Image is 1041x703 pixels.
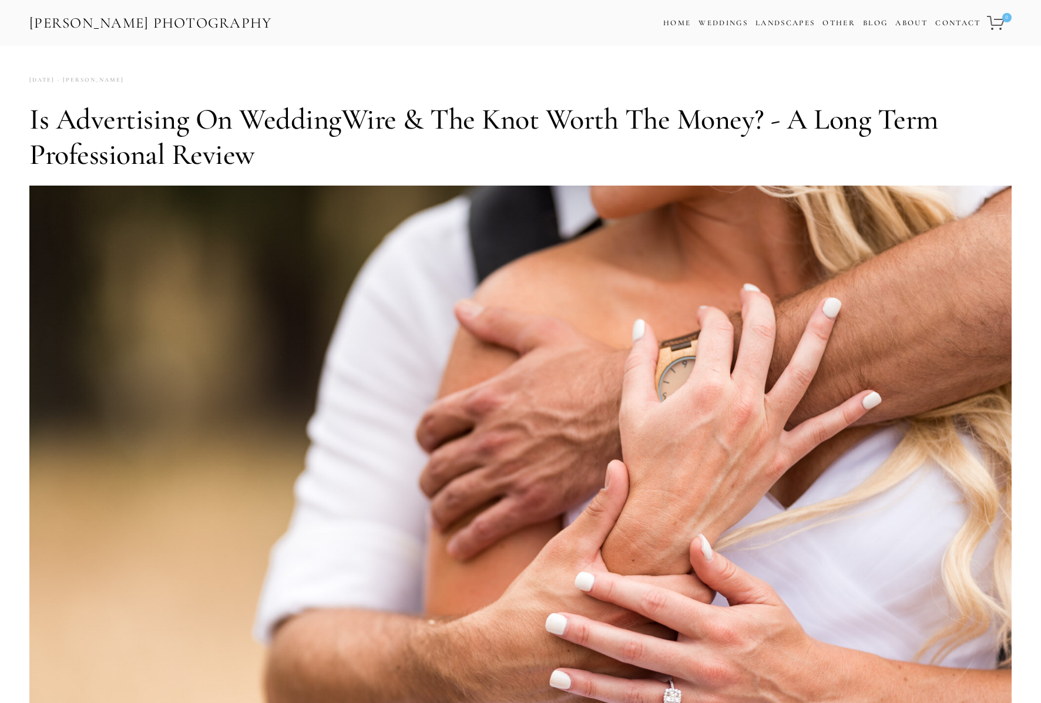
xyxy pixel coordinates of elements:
a: Other [822,18,855,28]
a: Home [663,15,691,32]
span: 0 [1002,13,1012,22]
a: [PERSON_NAME] [55,72,124,88]
time: [DATE] [29,72,55,88]
a: 0 items in cart [985,9,1013,37]
a: Blog [863,15,888,32]
h1: Is Advertising on WeddingWire & The Knot Worth The Money? - A Long Term Professional Review [29,102,1012,172]
a: About [895,15,928,32]
a: Contact [935,15,980,32]
a: Weddings [699,18,748,28]
a: Landscapes [755,18,815,28]
a: [PERSON_NAME] Photography [28,10,273,36]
